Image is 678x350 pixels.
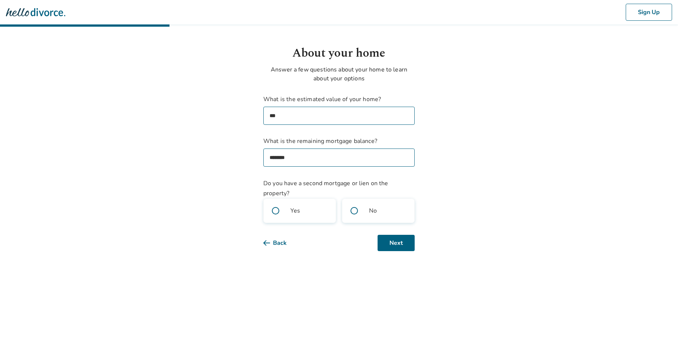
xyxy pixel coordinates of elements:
[626,4,672,21] button: Sign Up
[641,314,678,350] iframe: Chat Widget
[263,107,415,125] input: What is the estimated value of your home?
[263,44,415,62] h1: About your home
[6,5,65,20] img: Hello Divorce Logo
[263,235,299,251] button: Back
[369,206,377,215] span: No
[263,137,415,146] span: What is the remaining mortgage balance?
[263,179,388,197] span: Do you have a second mortgage or lien on the property?
[378,235,415,251] button: Next
[263,95,415,104] span: What is the estimated value of your home?
[263,149,415,167] input: What is the remaining mortgage balance?
[263,65,415,83] p: Answer a few questions about your home to learn about your options
[290,206,300,215] span: Yes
